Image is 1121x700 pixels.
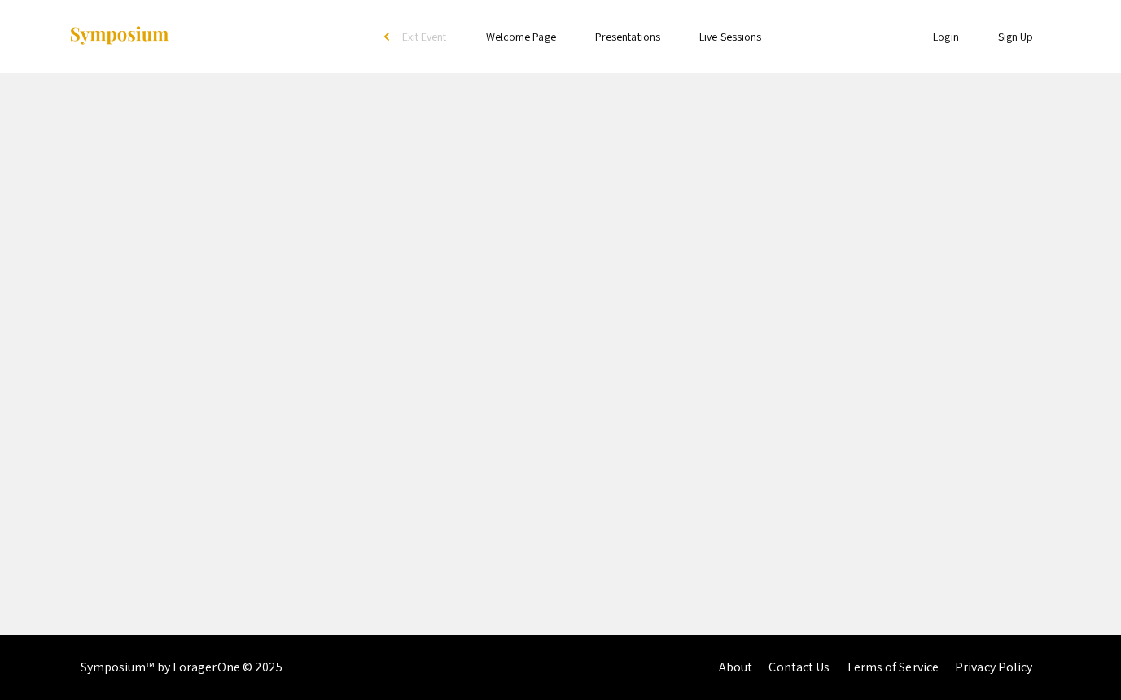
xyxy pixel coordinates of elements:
a: Presentations [595,29,660,44]
a: Contact Us [768,658,830,676]
div: Symposium™ by ForagerOne © 2025 [81,635,283,700]
a: About [719,658,753,676]
a: Welcome Page [486,29,556,44]
a: Sign Up [998,29,1034,44]
span: Exit Event [402,29,447,44]
div: arrow_back_ios [384,32,394,42]
a: Login [933,29,959,44]
a: Live Sessions [699,29,761,44]
a: Terms of Service [846,658,939,676]
img: Symposium by ForagerOne [68,25,170,47]
a: Privacy Policy [955,658,1032,676]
